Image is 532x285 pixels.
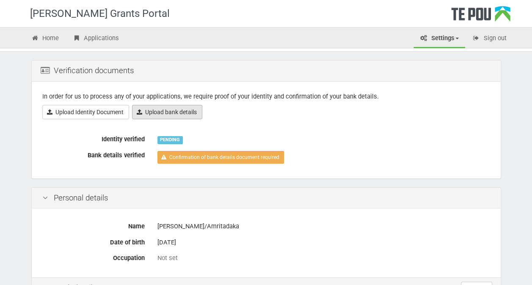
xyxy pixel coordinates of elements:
div: Not set [157,254,490,263]
a: Upload Identity Document [42,105,129,119]
a: Applications [66,30,125,48]
a: Sign out [466,30,513,48]
label: Date of birth [36,235,151,247]
p: In order for us to process any of your applications, we require proof of your identity and confir... [42,92,490,101]
label: Occupation [36,251,151,263]
a: Home [25,30,66,48]
a: Settings [413,30,465,48]
label: Name [36,219,151,231]
a: Upload bank details [132,105,202,119]
div: Personal details [32,188,501,209]
label: Bank details verified [36,148,151,160]
div: [PERSON_NAME]/Amritadaka [157,219,490,234]
div: Verification documents [32,60,501,82]
div: [DATE] [157,235,490,250]
div: PENDING [157,136,183,144]
a: Confirmation of bank details document required [157,151,284,164]
label: Identity verified [36,132,151,144]
div: Te Pou Logo [451,6,510,27]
